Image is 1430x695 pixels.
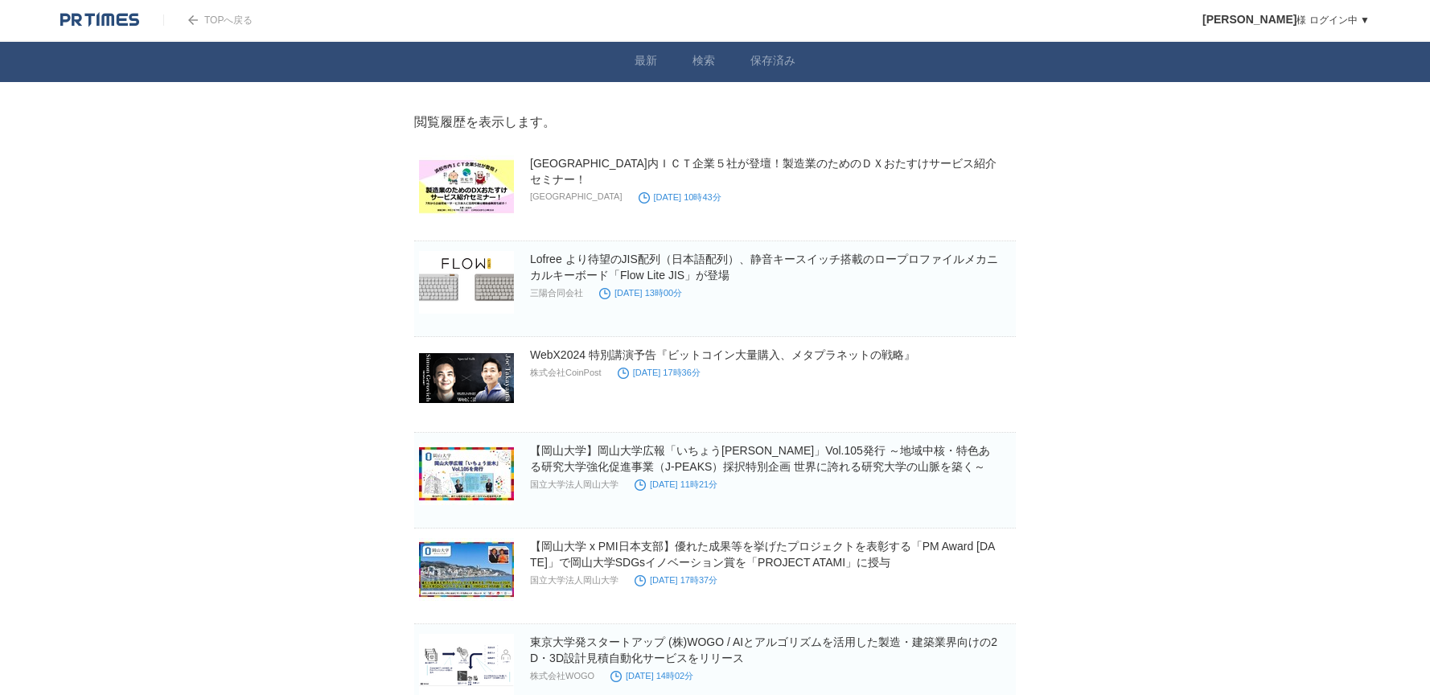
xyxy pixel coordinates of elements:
a: [PERSON_NAME]様 ログイン中 ▼ [1202,14,1370,26]
a: [GEOGRAPHIC_DATA]内ＩＣＴ企業５社が登壇！製造業のためのＤＸおたすけサービス紹介セミナー！ [530,157,996,186]
p: 三陽合同会社 [530,287,583,299]
time: [DATE] 10時43分 [639,192,721,202]
img: 【岡山大学 x PMI日本支部】優れた成果等を挙げたプロジェクトを表彰する「PM Award 2024」で岡山大学SDGsイノベーション賞を「PROJECT ATAMI」に授与 [419,538,514,601]
a: 【岡山大学】岡山大学広報「いちょう[PERSON_NAME]」Vol.105発行 ～地域中核・特色ある研究大学強化促進事業（J-PEAKS）採択特別企画 世界に誇れる研究大学の山脈を築く～ [530,444,990,473]
a: WebX2024 特別講演予告『ビットコイン大量購入、メタプラネットの戦略』 [530,348,915,361]
a: TOPへ戻る [163,14,253,26]
img: arrow.png [188,15,198,25]
img: logo.png [60,12,139,28]
time: [DATE] 17時37分 [635,575,717,585]
a: 【岡山大学 x PMI日本支部】優れた成果等を挙げたプロジェクトを表彰する「PM Award [DATE]」で岡山大学SDGsイノベーション賞を「PROJECT ATAMI」に授与 [530,540,995,569]
img: 【岡山大学】岡山大学広報「いちょう並木」Vol.105発行 ～地域中核・特色ある研究大学強化促進事業（J-PEAKS）採択特別企画 世界に誇れる研究大学の山脈を築く～ [419,442,514,505]
span: [PERSON_NAME] [1202,13,1296,26]
a: 東京大学発スタートアップ (株)WOGO / AIとアルゴリズムを活用した製造・建築業界向けの2D・3D設計見積自動化サービスをリリース [530,635,997,664]
a: 保存済み [750,54,795,71]
p: 国立大学法人岡山大学 [530,479,618,491]
a: 検索 [692,54,715,71]
img: Lofree より待望のJIS配列（日本語配列）、静音キースイッチ搭載のロープロファイルメカニカルキーボード「Flow Lite JIS」が登場 [419,251,514,314]
p: [GEOGRAPHIC_DATA] [530,191,623,201]
p: 株式会社WOGO [530,670,594,682]
time: [DATE] 17時36分 [618,368,701,377]
p: 株式会社CoinPost [530,367,602,379]
img: WebX2024 特別講演予告『ビットコイン大量購入、メタプラネットの戦略』 [419,347,514,409]
img: 浜松市内ＩＣＴ企業５社が登壇！製造業のためのＤＸおたすけサービス紹介セミナー！ [419,155,514,218]
a: 最新 [635,54,657,71]
time: [DATE] 14時02分 [610,671,693,681]
time: [DATE] 13時00分 [599,288,682,298]
a: Lofree より待望のJIS配列（日本語配列）、静音キースイッチ搭載のロープロファイルメカニカルキーボード「Flow Lite JIS」が登場 [530,253,998,282]
p: 国立大学法人岡山大学 [530,574,618,586]
time: [DATE] 11時21分 [635,479,717,489]
div: 閲覧履歴を表示します。 [414,114,1016,131]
